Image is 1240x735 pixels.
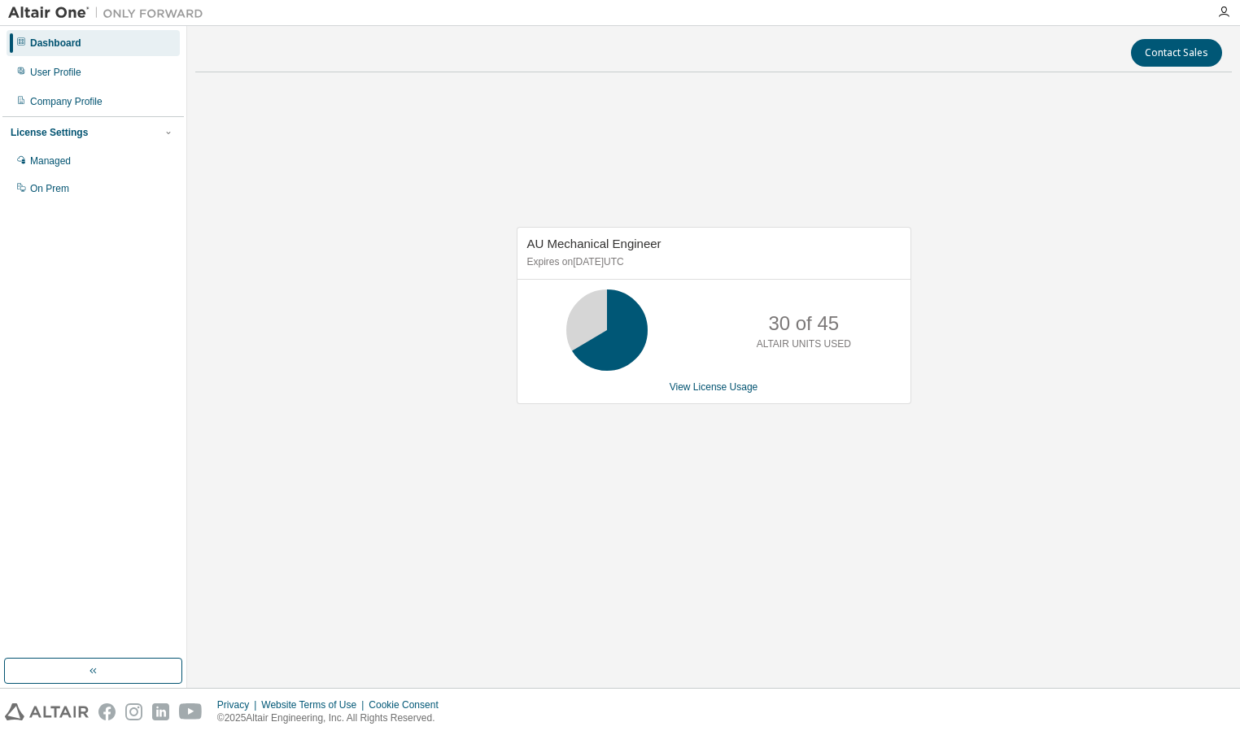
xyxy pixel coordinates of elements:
[30,182,69,195] div: On Prem
[768,310,839,337] p: 30 of 45
[30,154,71,167] div: Managed
[30,95,103,108] div: Company Profile
[217,698,261,711] div: Privacy
[527,237,661,250] span: AU Mechanical Engineer
[5,703,89,720] img: altair_logo.svg
[98,703,116,720] img: facebook.svg
[261,698,369,711] div: Website Terms of Use
[757,337,851,351] p: ALTAIR UNITS USED
[11,126,88,139] div: License Settings
[152,703,169,720] img: linkedin.svg
[30,66,81,79] div: User Profile
[1131,39,1222,67] button: Contact Sales
[670,381,758,393] a: View License Usage
[179,703,203,720] img: youtube.svg
[8,5,212,21] img: Altair One
[527,255,897,269] p: Expires on [DATE] UTC
[125,703,142,720] img: instagram.svg
[369,698,448,711] div: Cookie Consent
[217,711,448,725] p: © 2025 Altair Engineering, Inc. All Rights Reserved.
[30,37,81,50] div: Dashboard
